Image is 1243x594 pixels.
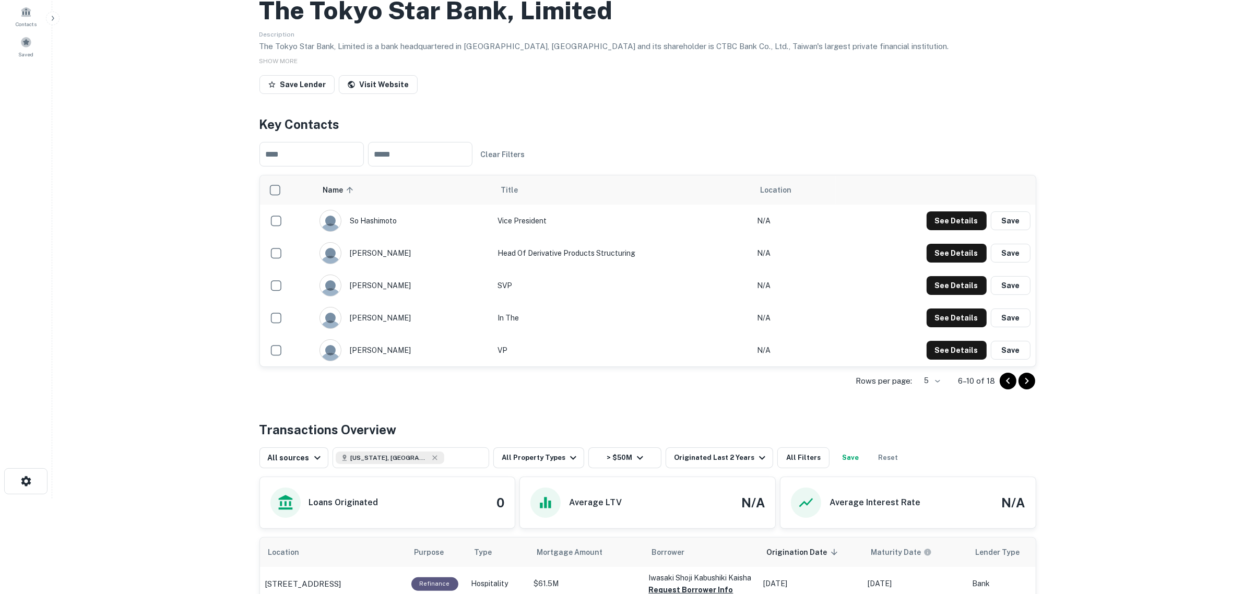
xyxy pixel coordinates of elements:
h4: 0 [496,493,504,512]
button: Reset [871,447,905,468]
div: Maturity dates displayed may be estimated. Please contact the lender for the most accurate maturi... [871,547,932,558]
div: All sources [268,452,324,464]
span: SHOW MORE [259,57,298,65]
span: Type [475,546,492,559]
td: In the [492,302,751,334]
div: Originated Last 2 Years [674,452,768,464]
th: Mortgage Amount [529,538,644,567]
td: N/A [752,269,836,302]
div: This loan purpose was for refinancing [411,577,458,590]
p: 6–10 of 18 [958,375,996,387]
span: Maturity dates displayed may be estimated. Please contact the lender for the most accurate maturi... [871,547,945,558]
h6: Maturity Date [871,547,921,558]
h4: Transactions Overview [259,420,397,439]
a: Contacts [3,2,49,30]
th: Lender Type [967,538,1061,567]
button: Go to previous page [1000,373,1016,389]
button: See Details [927,308,987,327]
button: Save [991,244,1031,263]
span: Contacts [16,20,37,28]
div: [PERSON_NAME] [319,242,487,264]
th: Location [752,175,836,205]
p: [STREET_ADDRESS] [265,578,341,590]
td: VP [492,334,751,366]
button: Originated Last 2 Years [666,447,773,468]
h4: N/A [1002,493,1025,512]
div: scrollable content [260,175,1036,366]
h4: N/A [741,493,765,512]
a: Visit Website [339,75,418,94]
button: All sources [259,447,328,468]
button: All Filters [777,447,830,468]
button: See Details [927,244,987,263]
div: [PERSON_NAME] [319,275,487,296]
p: Bank [973,578,1056,589]
th: Borrower [644,538,759,567]
a: Saved [3,32,49,61]
th: Location [260,538,406,567]
th: Purpose [406,538,466,567]
span: Lender Type [976,546,1020,559]
span: Location [760,184,791,196]
button: Save Lender [259,75,335,94]
th: Origination Date [759,538,863,567]
button: Clear Filters [477,145,529,164]
span: [US_STATE], [GEOGRAPHIC_DATA] [350,453,429,462]
h6: Loans Originated [309,496,378,509]
h6: Average LTV [569,496,622,509]
button: Go to next page [1019,373,1035,389]
span: Description [259,31,295,38]
button: Save your search to get updates of matches that match your search criteria. [834,447,867,468]
button: > $50M [588,447,661,468]
div: so hashimoto [319,210,487,232]
button: See Details [927,211,987,230]
img: 9c8pery4andzj6ohjkjp54ma2 [320,307,341,328]
a: [STREET_ADDRESS] [265,578,401,590]
img: 9c8pery4andzj6ohjkjp54ma2 [320,340,341,361]
td: Vice President [492,205,751,237]
span: Mortgage Amount [537,546,617,559]
p: Iwasaki Shoji Kabushiki Kaisha [649,572,753,584]
button: Save [991,211,1031,230]
p: [DATE] [868,578,962,589]
td: N/A [752,302,836,334]
button: See Details [927,276,987,295]
th: Name [314,175,492,205]
div: 5 [917,373,942,388]
p: Hospitality [471,578,524,589]
td: N/A [752,205,836,237]
p: The Tokyo Star Bank, Limited is a bank headquartered in [GEOGRAPHIC_DATA], [GEOGRAPHIC_DATA] and ... [259,40,1036,53]
th: Maturity dates displayed may be estimated. Please contact the lender for the most accurate maturi... [863,538,967,567]
td: Head of Derivative Products Structuring [492,237,751,269]
img: 9c8pery4andzj6ohjkjp54ma2 [320,275,341,296]
h6: Average Interest Rate [830,496,920,509]
span: Borrower [652,546,685,559]
button: Save [991,308,1031,327]
div: [PERSON_NAME] [319,307,487,329]
div: [PERSON_NAME] [319,339,487,361]
th: Title [492,175,751,205]
h4: Key Contacts [259,115,1036,134]
p: [DATE] [764,578,858,589]
td: N/A [752,237,836,269]
span: Purpose [415,546,458,559]
p: $61.5M [534,578,638,589]
button: Save [991,276,1031,295]
span: Title [501,184,531,196]
th: Type [466,538,529,567]
button: Save [991,341,1031,360]
span: Saved [19,50,34,58]
p: Rows per page: [856,375,913,387]
button: All Property Types [493,447,584,468]
img: 9c8pery4andzj6ohjkjp54ma2 [320,243,341,264]
td: SVP [492,269,751,302]
iframe: Chat Widget [1191,510,1243,561]
span: Name [323,184,357,196]
span: Location [268,546,313,559]
button: See Details [927,341,987,360]
td: N/A [752,334,836,366]
span: Origination Date [767,546,841,559]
